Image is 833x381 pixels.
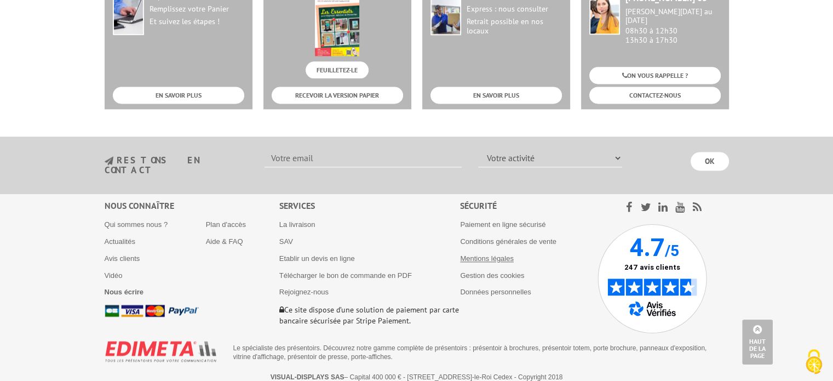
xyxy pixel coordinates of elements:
input: Votre email [265,149,462,167]
a: FEUILLETEZ-LE [306,61,369,78]
img: newsletter.jpg [105,156,113,166]
a: Plan d'accès [206,220,246,229]
div: [PERSON_NAME][DATE] au [DATE] [625,7,721,26]
input: OK [691,152,729,170]
div: Retrait possible en nos locaux [467,17,562,37]
a: Qui sommes nous ? [105,220,168,229]
button: Cookies (fenêtre modale) [795,344,833,381]
div: Nous connaître [105,200,279,212]
img: Cookies (fenêtre modale) [800,348,828,376]
a: ON VOUS RAPPELLE ? [589,67,721,84]
a: Haut de la page [742,320,773,365]
a: Vidéo [105,271,123,280]
div: Et suivez les étapes ! [150,17,244,27]
a: Etablir un devis en ligne [279,254,355,263]
div: Express : nous consulter [467,4,562,14]
p: Ce site dispose d’une solution de paiement par carte bancaire sécurisée par Stripe Paiement. [279,304,461,326]
a: EN SAVOIR PLUS [113,87,244,104]
a: Aide & FAQ [206,237,243,246]
div: Sécurité [460,200,598,212]
div: Services [279,200,461,212]
img: Avis Vérifiés - 4.7 sur 5 - 247 avis clients [598,224,707,333]
a: Nous écrire [105,288,144,296]
a: CONTACTEZ-NOUS [589,87,721,104]
a: Actualités [105,237,135,246]
a: Paiement en ligne sécurisé [460,220,545,229]
a: SAV [279,237,293,246]
a: Rejoignez-nous [279,288,329,296]
a: Mentions légales [460,254,514,263]
a: EN SAVOIR PLUS [430,87,562,104]
a: RECEVOIR LA VERSION PAPIER [272,87,403,104]
h3: restons en contact [105,156,249,175]
div: 08h30 à 12h30 13h30 à 17h30 [625,7,721,45]
strong: VISUAL-DISPLAYS SAS [271,373,344,381]
a: Télécharger le bon de commande en PDF [279,271,412,280]
p: – Capital 400 000 € - [STREET_ADDRESS]-le-Roi Cedex - Copyright 2018 [114,373,719,381]
div: Remplissez votre Panier [150,4,244,14]
a: Avis clients [105,254,140,263]
a: Conditions générales de vente [460,237,556,246]
a: Gestion des cookies [460,271,524,280]
a: Données personnelles [460,288,531,296]
p: Le spécialiste des présentoirs. Découvrez notre gamme complète de présentoirs : présentoir à broc... [233,344,721,361]
a: La livraison [279,220,315,229]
